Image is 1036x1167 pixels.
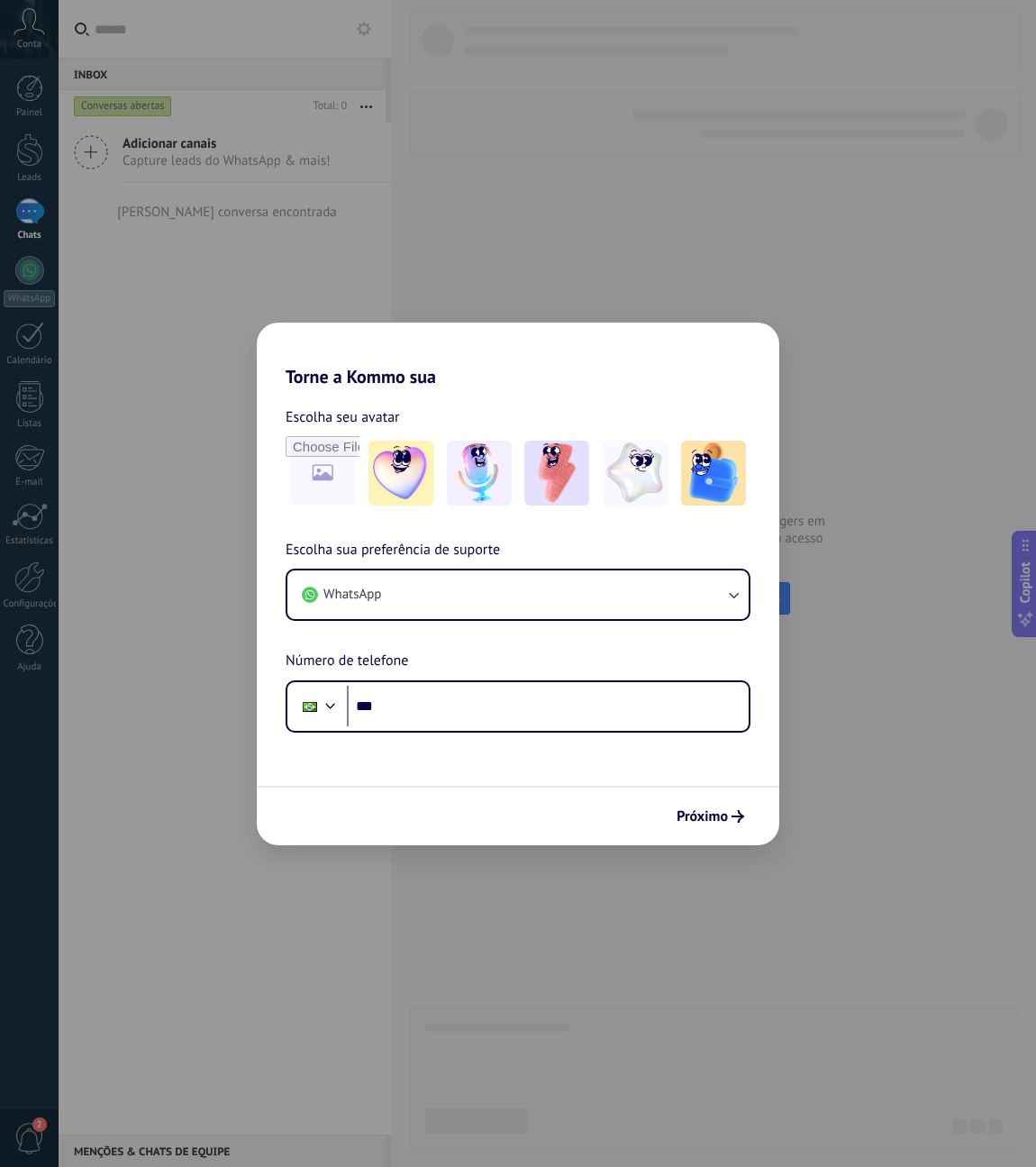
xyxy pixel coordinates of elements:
[681,441,746,506] img: -5.jpeg
[447,441,512,506] img: -2.jpeg
[287,570,749,619] button: WhatsApp
[524,441,589,506] img: -3.jpeg
[293,688,327,725] div: Brazil: + 55
[257,323,779,387] h2: Torne a Kommo sua
[323,586,381,604] span: WhatsApp
[286,650,408,673] span: Número de telefone
[603,441,668,506] img: -4.jpeg
[368,441,433,506] img: -1.jpeg
[286,539,500,562] span: Escolha sua preferência de suporte
[286,406,400,429] span: Escolha seu avatar
[668,801,752,832] button: Próximo
[677,810,728,823] span: Próximo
